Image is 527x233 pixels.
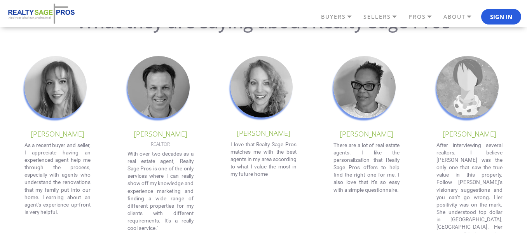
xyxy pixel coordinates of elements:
[333,56,396,118] img: Morria B
[333,130,400,138] p: [PERSON_NAME]
[319,10,361,23] a: BUYERS
[6,3,76,25] img: REALTY SAGE PROS
[441,10,481,23] a: ABOUT
[230,56,293,117] img: Allison V
[127,150,194,232] p: With over two decades as a real estate agent, Realty Sage Pros is one of the only services where ...
[127,56,190,118] img: Mark Queener
[127,142,194,147] p: REALTOR
[481,9,521,25] button: Sign In
[230,129,297,138] p: [PERSON_NAME]
[24,142,91,216] p: As a recent buyer and seller, I appreciate having an experienced agent help me through the proces...
[6,11,521,32] h2: What they are saying about Realty Sage Pros
[24,56,87,118] img: Sandra Medina
[436,56,499,118] img: Sherry R
[407,10,441,23] a: PROS
[436,130,503,138] p: [PERSON_NAME]
[230,141,297,178] p: I love that Realty Sage Pros matches me with the best agents in my area according to what I value...
[333,142,400,194] p: There are a lot of real estate agents. I like the personalization that Realty Sage Pros offers to...
[361,10,407,23] a: SELLERS
[127,130,194,138] p: [PERSON_NAME]
[24,130,91,138] p: [PERSON_NAME]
